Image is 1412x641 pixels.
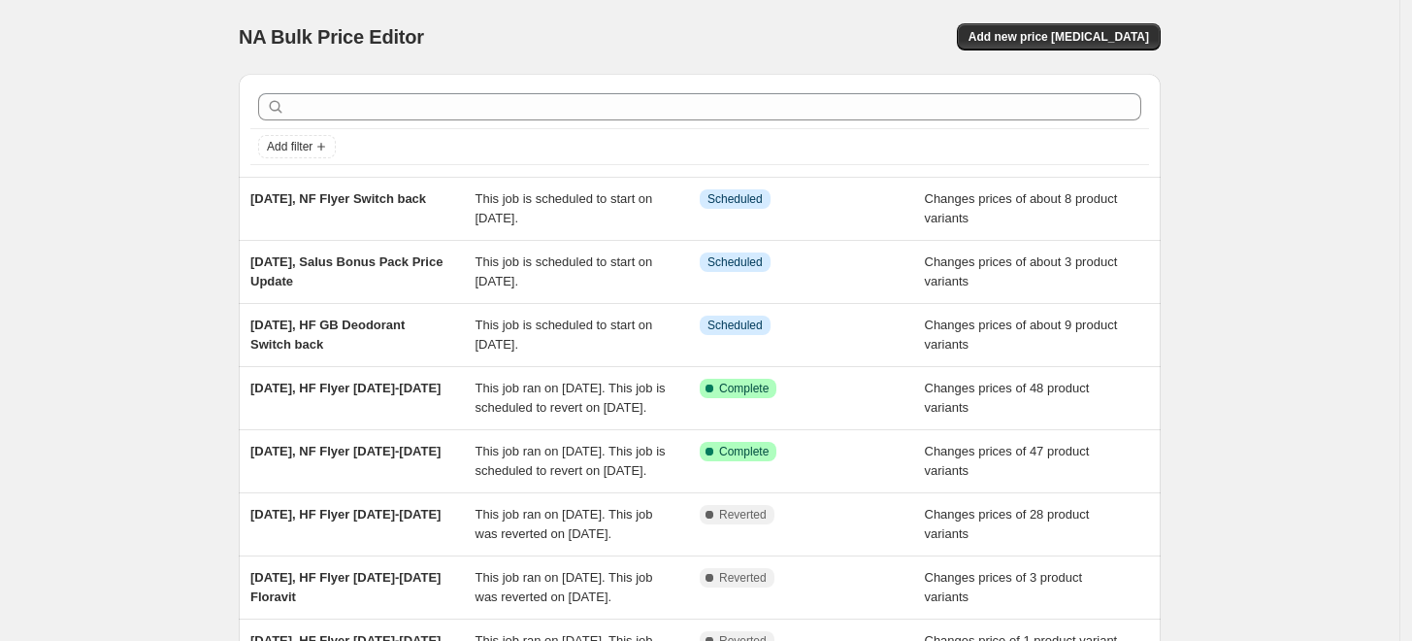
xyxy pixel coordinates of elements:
[258,135,336,158] button: Add filter
[476,570,653,604] span: This job ran on [DATE]. This job was reverted on [DATE].
[719,444,769,459] span: Complete
[925,444,1090,478] span: Changes prices of 47 product variants
[925,191,1118,225] span: Changes prices of about 8 product variants
[925,507,1090,541] span: Changes prices of 28 product variants
[719,381,769,396] span: Complete
[925,318,1118,352] span: Changes prices of about 9 product variants
[957,23,1161,51] button: Add new price [MEDICAL_DATA]
[719,507,767,523] span: Reverted
[476,444,666,478] span: This job ran on [DATE]. This job is scheduled to revert on [DATE].
[925,381,1090,415] span: Changes prices of 48 product variants
[239,26,424,48] span: NA Bulk Price Editor
[476,254,653,288] span: This job is scheduled to start on [DATE].
[250,507,441,522] span: [DATE], HF Flyer [DATE]-[DATE]
[476,507,653,541] span: This job ran on [DATE]. This job was reverted on [DATE].
[707,191,763,207] span: Scheduled
[267,139,312,154] span: Add filter
[925,570,1083,604] span: Changes prices of 3 product variants
[250,570,441,604] span: [DATE], HF Flyer [DATE]-[DATE] Floravit
[250,318,405,352] span: [DATE], HF GB Deodorant Switch back
[250,254,443,288] span: [DATE], Salus Bonus Pack Price Update
[476,318,653,352] span: This job is scheduled to start on [DATE].
[707,318,763,333] span: Scheduled
[250,191,426,206] span: [DATE], NF Flyer Switch back
[250,444,441,458] span: [DATE], NF Flyer [DATE]-[DATE]
[707,254,763,270] span: Scheduled
[969,29,1149,45] span: Add new price [MEDICAL_DATA]
[250,381,441,395] span: [DATE], HF Flyer [DATE]-[DATE]
[719,570,767,586] span: Reverted
[476,381,666,415] span: This job ran on [DATE]. This job is scheduled to revert on [DATE].
[925,254,1118,288] span: Changes prices of about 3 product variants
[476,191,653,225] span: This job is scheduled to start on [DATE].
